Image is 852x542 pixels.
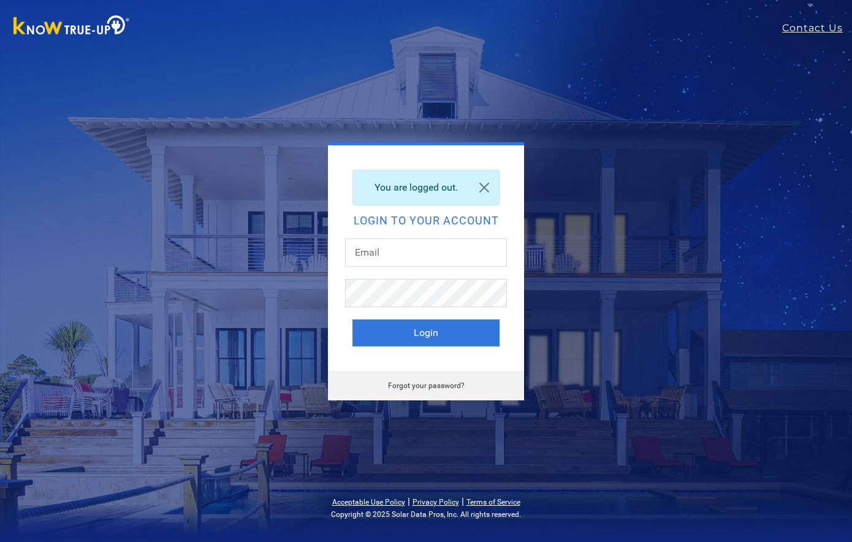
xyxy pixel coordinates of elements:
[352,215,500,226] h2: Login to your account
[388,381,465,390] a: Forgot your password?
[470,170,499,205] a: Close
[466,498,520,506] a: Terms of Service
[7,13,136,40] img: Know True-Up
[332,498,405,506] a: Acceptable Use Policy
[345,239,507,267] input: Email
[782,21,852,36] a: Contact Us
[462,495,464,507] span: |
[352,319,500,346] button: Login
[408,495,410,507] span: |
[413,498,459,506] a: Privacy Policy
[352,170,500,205] div: You are logged out.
